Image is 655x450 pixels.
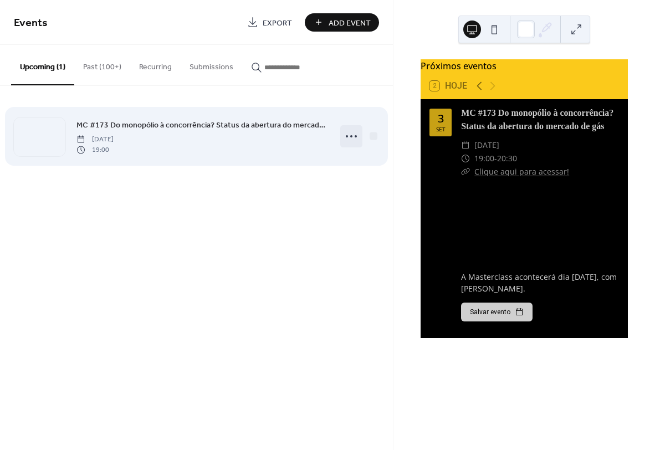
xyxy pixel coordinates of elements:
div: A Masterclass acontecerá dia [DATE], com [PERSON_NAME]. [461,271,619,294]
div: Próximos eventos [421,59,628,73]
span: 19:00 [474,152,494,165]
div: ​ [461,165,470,178]
span: Export [263,17,292,29]
a: Clique aqui para acessar! [474,166,569,177]
span: [DATE] [76,135,114,145]
a: MC #173 Do monopólio à concorrência? Status da abertura do mercado de gás [76,119,329,131]
button: Past (100+) [74,45,130,84]
div: ​ [461,152,470,165]
span: Add Event [329,17,371,29]
button: Add Event [305,13,379,32]
a: MC #173 Do monopólio à concorrência? Status da abertura do mercado de gás [461,108,613,131]
button: Salvar evento [461,303,533,321]
span: 20:30 [497,152,517,165]
span: Events [14,12,48,34]
a: Export [239,13,300,32]
div: ​ [461,139,470,152]
button: Recurring [130,45,181,84]
span: 19:00 [76,145,114,155]
span: MC #173 Do monopólio à concorrência? Status da abertura do mercado de gás [76,120,329,131]
button: Submissions [181,45,242,84]
span: - [494,152,497,165]
button: Upcoming (1) [11,45,74,85]
div: 3 [438,113,444,124]
span: [DATE] [474,139,499,152]
div: set [436,126,446,132]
